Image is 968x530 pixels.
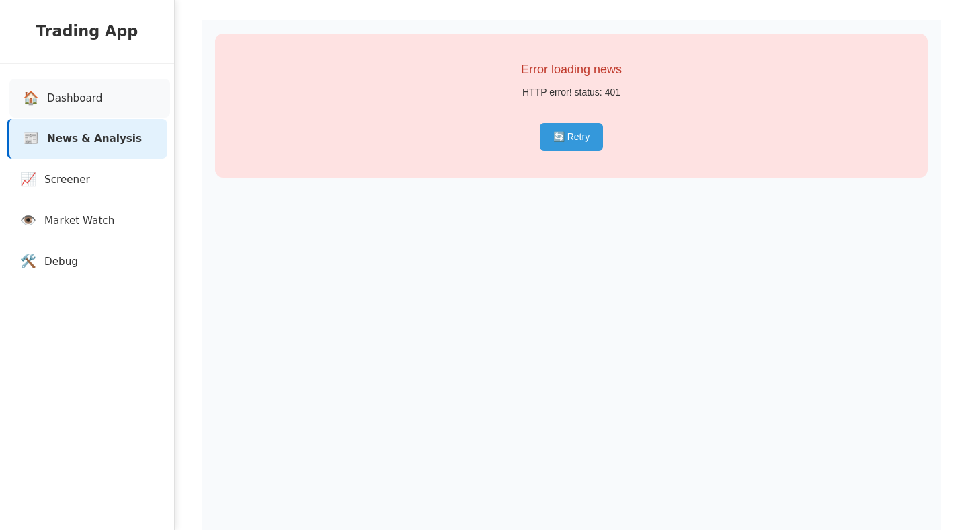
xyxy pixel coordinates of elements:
p: HTTP error! status: 401 [242,85,901,100]
button: 🔄 Retry [540,123,603,151]
span: 📈 [20,170,36,190]
span: Screener [44,172,90,188]
a: 📰News & Analysis [7,119,167,159]
span: 🛠️ [20,252,36,272]
a: 🏠Dashboard [9,79,170,118]
span: 📰 [23,129,39,149]
h2: Trading App [13,20,161,43]
span: 👁️ [20,211,36,231]
span: Debug [44,254,78,270]
span: News & Analysis [47,131,142,147]
span: Market Watch [44,213,114,229]
a: 🛠️Debug [7,242,167,282]
span: Dashboard [47,91,102,106]
h3: Error loading news [242,61,901,79]
span: 🏠 [23,89,39,108]
a: 📈Screener [7,160,167,200]
a: 👁️Market Watch [7,201,167,241]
